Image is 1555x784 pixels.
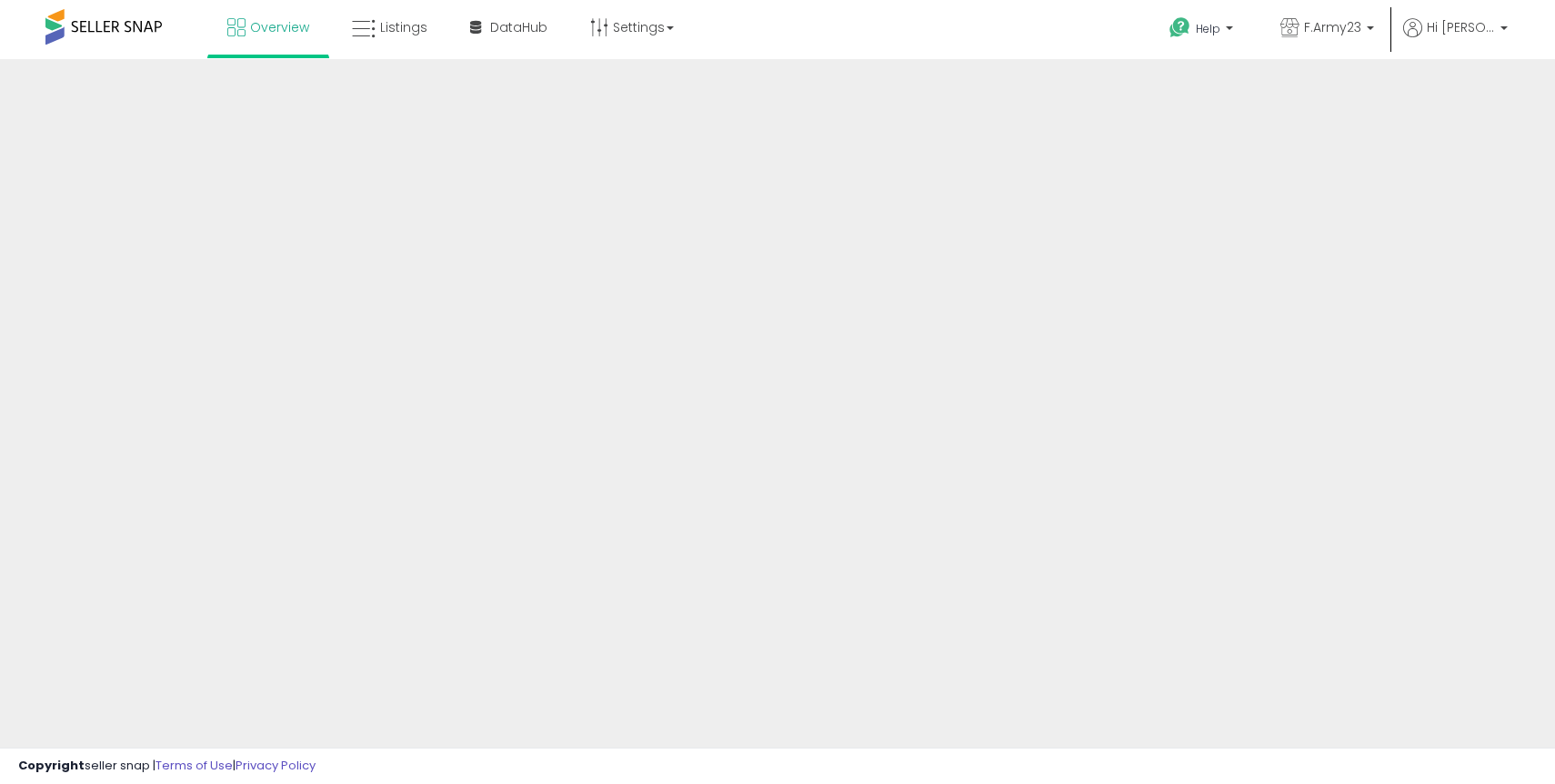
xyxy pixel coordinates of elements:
strong: Copyright [18,757,85,774]
span: F.Army23 [1304,18,1361,36]
a: Terms of Use [155,757,233,774]
a: Privacy Policy [236,757,316,774]
span: Overview [250,18,309,36]
a: Hi [PERSON_NAME] [1403,18,1508,59]
span: DataHub [490,18,547,36]
i: Get Help [1169,16,1191,39]
span: Hi [PERSON_NAME] [1427,18,1495,36]
a: Help [1155,3,1251,59]
span: Help [1196,21,1220,36]
span: Listings [380,18,427,36]
div: seller snap | | [18,758,316,775]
